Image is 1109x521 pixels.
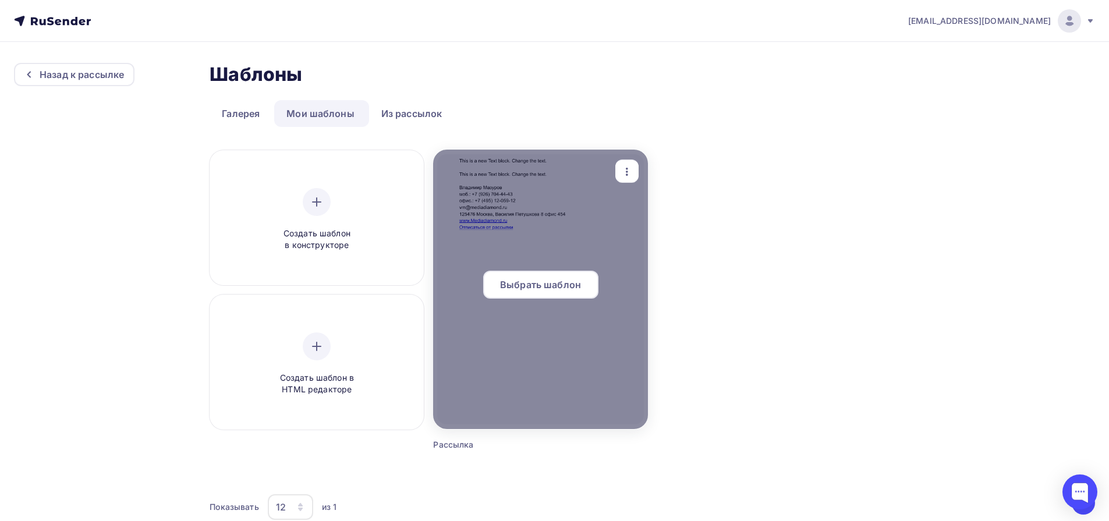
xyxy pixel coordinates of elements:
[322,501,337,513] div: из 1
[210,100,272,127] a: Галерея
[908,15,1051,27] span: [EMAIL_ADDRESS][DOMAIN_NAME]
[40,68,124,81] div: Назад к рассылке
[267,494,314,520] button: 12
[908,9,1095,33] a: [EMAIL_ADDRESS][DOMAIN_NAME]
[276,500,286,514] div: 12
[274,100,367,127] a: Мои шаблоны
[433,439,594,451] div: Рассылка
[261,228,372,251] span: Создать шаблон в конструкторе
[500,278,581,292] span: Выбрать шаблон
[210,63,302,86] h2: Шаблоны
[369,100,455,127] a: Из рассылок
[261,372,372,396] span: Создать шаблон в HTML редакторе
[210,501,258,513] div: Показывать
